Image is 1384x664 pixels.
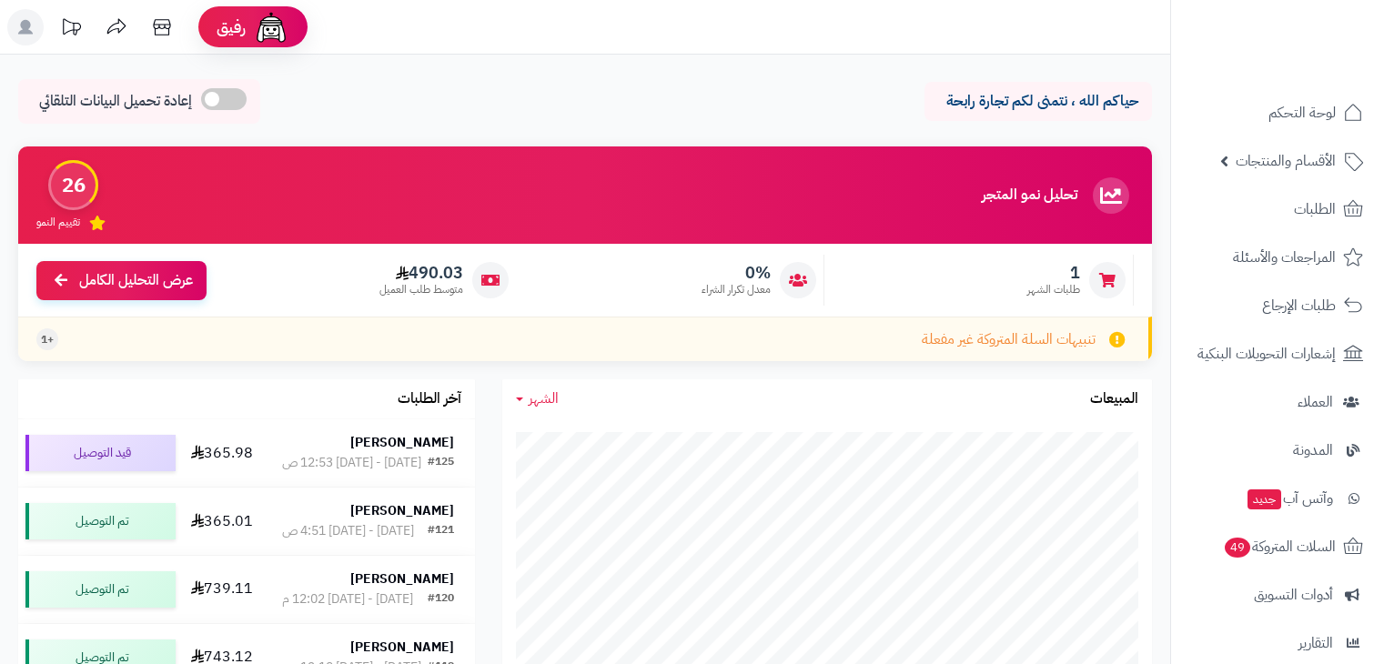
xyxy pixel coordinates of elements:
[217,16,246,38] span: رفيق
[1182,187,1373,231] a: الطلبات
[1182,573,1373,617] a: أدوات التسويق
[1260,49,1367,87] img: logo-2.png
[1298,389,1333,415] span: العملاء
[1182,428,1373,472] a: المدونة
[398,391,461,407] h3: آخر الطلبات
[183,419,261,487] td: 365.98
[1182,236,1373,279] a: المراجعات والأسئلة
[1236,148,1336,174] span: الأقسام والمنتجات
[428,522,454,540] div: #121
[1182,477,1373,520] a: وآتس آبجديد
[1027,282,1080,297] span: طلبات الشهر
[1248,489,1281,509] span: جديد
[350,501,454,520] strong: [PERSON_NAME]
[428,454,454,472] div: #125
[183,488,261,555] td: 365.01
[1182,332,1373,376] a: إشعارات التحويلات البنكية
[1182,380,1373,424] a: العملاء
[529,387,559,409] span: الشهر
[1223,534,1336,559] span: السلات المتروكة
[282,522,414,540] div: [DATE] - [DATE] 4:51 ص
[25,503,176,539] div: تم التوصيل
[282,454,421,472] div: [DATE] - [DATE] 12:53 ص
[1262,293,1336,318] span: طلبات الإرجاع
[282,590,413,609] div: [DATE] - [DATE] 12:02 م
[79,270,193,291] span: عرض التحليل الكامل
[36,215,80,230] span: تقييم النمو
[1246,486,1333,511] span: وآتس آب
[938,91,1138,112] p: حياكم الله ، نتمنى لكم تجارة رابحة
[1233,245,1336,270] span: المراجعات والأسئلة
[1182,91,1373,135] a: لوحة التحكم
[516,388,559,409] a: الشهر
[982,187,1077,204] h3: تحليل نمو المتجر
[253,9,289,45] img: ai-face.png
[48,9,94,50] a: تحديثات المنصة
[36,261,207,300] a: عرض التحليل الكامل
[41,332,54,347] span: +1
[702,282,771,297] span: معدل تكرار الشراء
[1298,630,1333,656] span: التقارير
[183,556,261,623] td: 739.11
[350,638,454,657] strong: [PERSON_NAME]
[379,282,463,297] span: متوسط طلب العميل
[428,590,454,609] div: #120
[1293,438,1333,463] span: المدونة
[1268,100,1336,126] span: لوحة التحكم
[350,569,454,589] strong: [PERSON_NAME]
[1225,538,1250,558] span: 49
[1027,263,1080,283] span: 1
[379,263,463,283] span: 490.03
[922,329,1096,350] span: تنبيهات السلة المتروكة غير مفعلة
[1182,284,1373,327] a: طلبات الإرجاع
[1182,525,1373,568] a: السلات المتروكة49
[1294,196,1336,222] span: الطلبات
[350,433,454,452] strong: [PERSON_NAME]
[25,435,176,471] div: قيد التوصيل
[39,91,192,112] span: إعادة تحميل البيانات التلقائي
[702,263,771,283] span: 0%
[25,571,176,608] div: تم التوصيل
[1197,341,1336,367] span: إشعارات التحويلات البنكية
[1090,391,1138,407] h3: المبيعات
[1254,582,1333,608] span: أدوات التسويق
